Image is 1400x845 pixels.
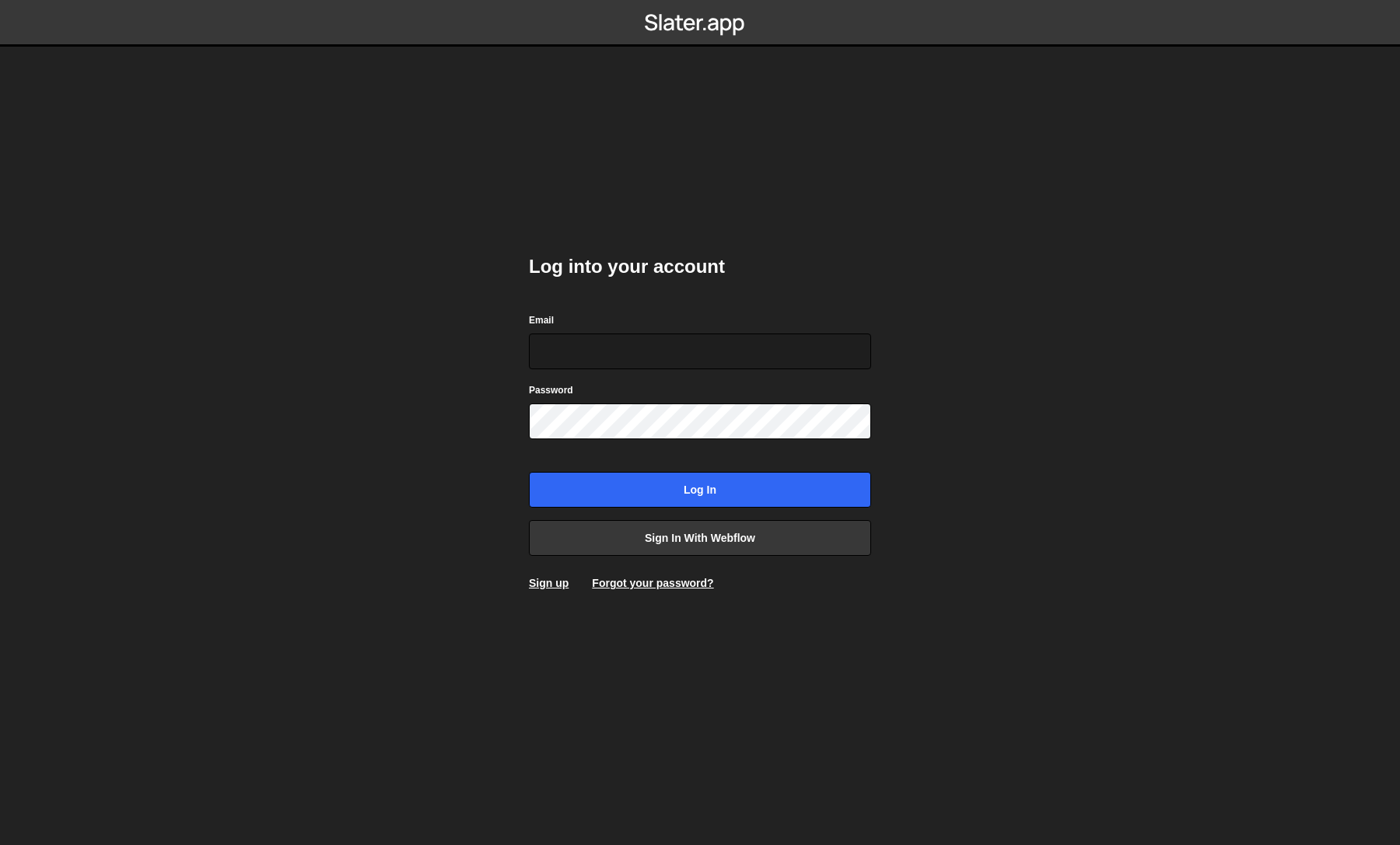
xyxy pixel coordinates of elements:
[592,577,713,589] a: Forgot your password?
[529,313,554,328] label: Email
[529,254,871,279] h2: Log into your account
[529,577,569,589] a: Sign up
[529,520,871,556] a: Sign in with Webflow
[529,472,871,508] input: Log in
[529,382,573,398] label: Password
